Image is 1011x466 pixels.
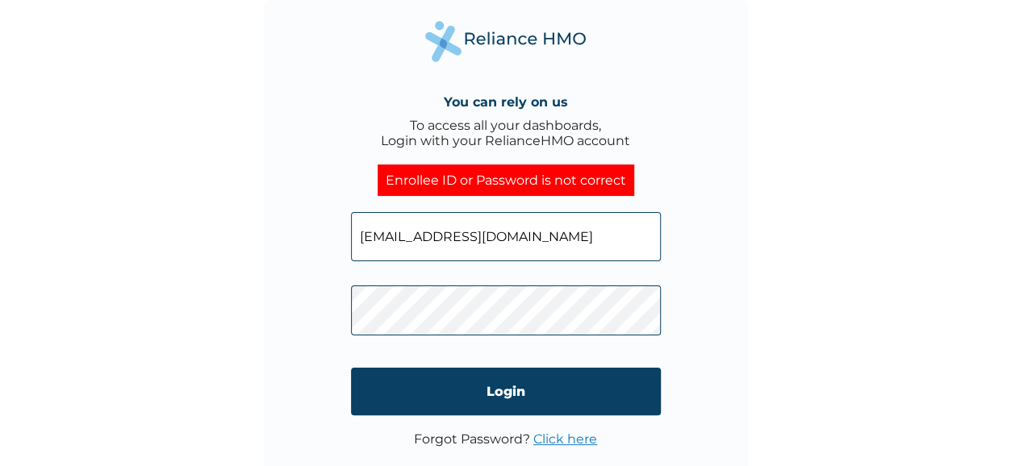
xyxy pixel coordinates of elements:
input: Email address or HMO ID [351,212,661,261]
div: To access all your dashboards, Login with your RelianceHMO account [381,118,630,148]
img: Reliance Health's Logo [425,21,587,62]
h4: You can rely on us [444,94,568,110]
input: Login [351,368,661,415]
a: Click here [533,431,597,447]
p: Forgot Password? [414,431,597,447]
div: Enrollee ID or Password is not correct [378,164,634,196]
